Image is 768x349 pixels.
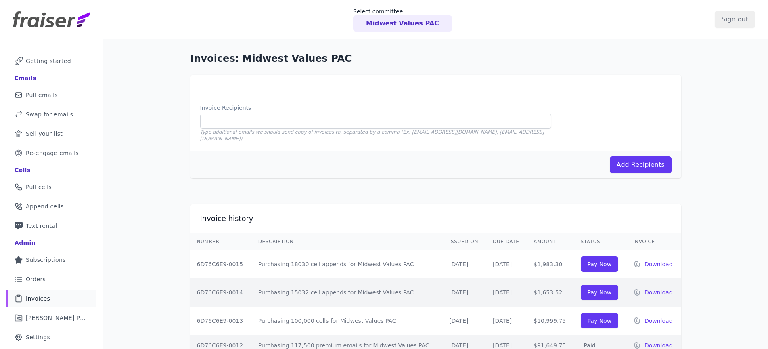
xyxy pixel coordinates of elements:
[6,290,96,307] a: Invoices
[486,307,527,335] td: [DATE]
[6,251,96,269] a: Subscriptions
[26,333,50,341] span: Settings
[6,125,96,143] a: Sell your list
[15,239,36,247] div: Admin
[26,294,50,303] span: Invoices
[527,278,574,307] td: $1,653.52
[645,317,675,325] a: Download
[200,214,253,223] h2: Invoice history
[443,278,486,307] td: [DATE]
[6,105,96,123] a: Swap for emails
[6,270,96,288] a: Orders
[6,328,96,346] a: Settings
[486,233,527,250] th: Due Date
[6,144,96,162] a: Re-engage emails
[6,198,96,215] a: Append cells
[26,183,52,191] span: Pull cells
[627,233,681,250] th: Invoice
[26,256,66,264] span: Subscriptions
[200,104,551,112] label: Invoice Recipients
[6,52,96,70] a: Getting started
[527,233,574,250] th: Amount
[527,250,574,279] td: $1,983.30
[353,7,452,32] a: Select committee: Midwest Values PAC
[6,86,96,104] a: Pull emails
[15,166,30,174] div: Cells
[26,110,73,118] span: Swap for emails
[13,11,90,27] img: Fraiser Logo
[26,57,71,65] span: Getting started
[190,307,252,335] td: 6D76C6E9-0013
[252,250,443,279] td: Purchasing 18030 cell appends for Midwest Values PAC
[190,278,252,307] td: 6D76C6E9-0014
[443,307,486,335] td: [DATE]
[443,233,486,250] th: Issued on
[610,156,672,173] button: Add Recipients
[581,342,599,349] span: Paid
[252,307,443,335] td: Purchasing 100,000 cells for Midwest Values PAC
[6,217,96,235] a: Text rental
[527,307,574,335] td: $10,999.75
[26,149,79,157] span: Re-engage emails
[353,7,452,15] p: Select committee:
[26,222,57,230] span: Text rental
[645,288,675,296] a: Download
[366,19,439,28] p: Midwest Values PAC
[6,309,96,327] a: [PERSON_NAME] Performance
[715,11,755,28] input: Sign out
[486,250,527,279] td: [DATE]
[190,250,252,279] td: 6D76C6E9-0015
[26,202,64,210] span: Append cells
[26,130,63,138] span: Sell your list
[486,278,527,307] td: [DATE]
[6,178,96,196] a: Pull cells
[190,52,681,65] h1: Invoices: Midwest Values PAC
[443,250,486,279] td: [DATE]
[581,285,619,300] input: Pay Now
[574,233,627,250] th: Status
[15,74,36,82] div: Emails
[581,313,619,328] input: Pay Now
[645,260,675,268] a: Download
[581,256,619,272] input: Pay Now
[190,233,252,250] th: Number
[252,233,443,250] th: Description
[252,278,443,307] td: Purchasing 15032 cell appends for Midwest Values PAC
[200,129,551,142] p: Type additional emails we should send copy of invoices to, separated by a comma (Ex: [EMAIL_ADDRE...
[26,91,58,99] span: Pull emails
[26,314,87,322] span: [PERSON_NAME] Performance
[26,275,46,283] span: Orders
